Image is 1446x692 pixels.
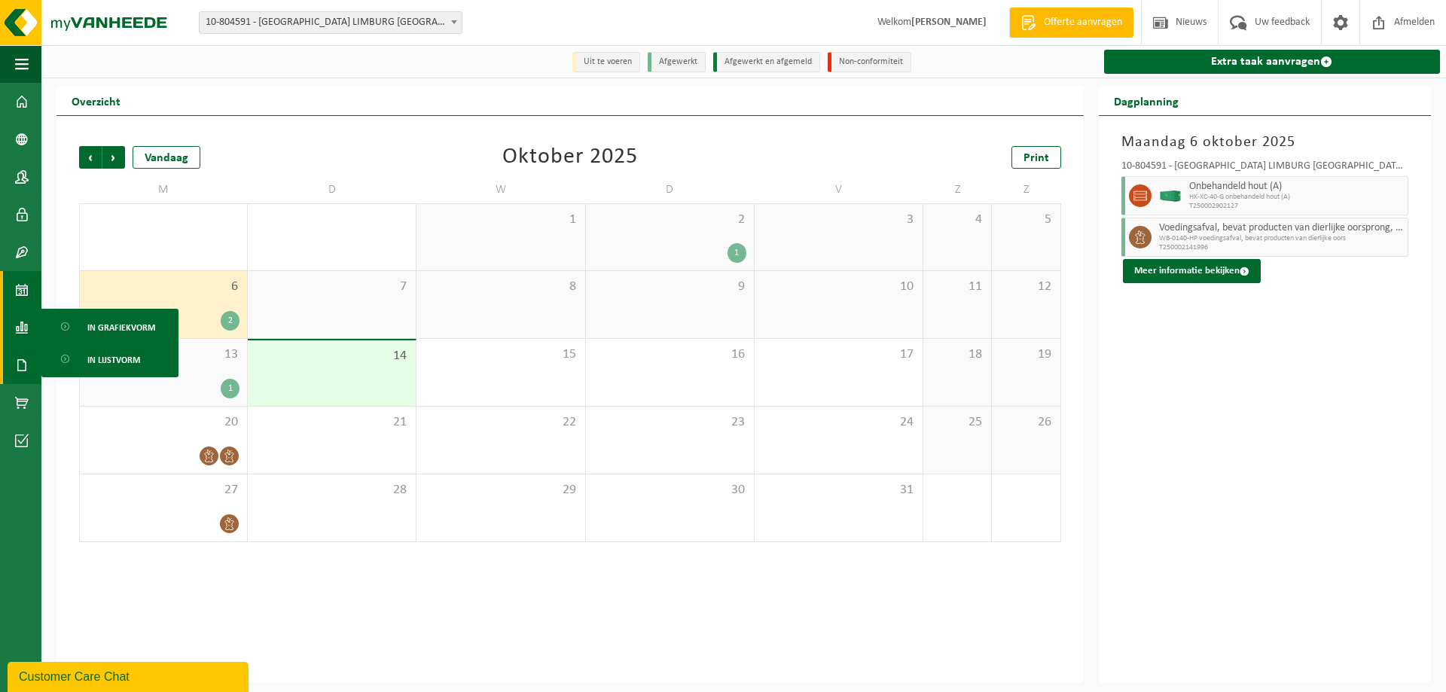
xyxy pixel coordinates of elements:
span: 22 [424,414,577,431]
span: 26 [999,414,1052,431]
span: Volgende [102,146,125,169]
span: T250002141996 [1159,243,1404,252]
span: 8 [424,279,577,295]
span: 7 [255,279,408,295]
span: 21 [255,414,408,431]
span: 3 [762,212,915,228]
span: Onbehandeld hout (A) [1189,181,1404,193]
span: 16 [593,346,746,363]
span: 24 [762,414,915,431]
span: 17 [762,346,915,363]
span: 23 [593,414,746,431]
span: 14 [255,348,408,364]
span: 19 [999,346,1052,363]
td: Z [992,176,1060,203]
div: 10-804591 - [GEOGRAPHIC_DATA] LIMBURG [GEOGRAPHIC_DATA] - LUMMEN [1121,161,1408,176]
span: 4 [931,212,984,228]
span: Voedingsafval, bevat producten van dierlijke oorsprong, onverpakt, categorie 3 [1159,222,1404,234]
span: In lijstvorm [87,346,140,374]
div: Oktober 2025 [502,146,638,169]
span: 18 [931,346,984,363]
td: D [248,176,416,203]
span: HK-XC-40-G onbehandeld hout (A) [1189,193,1404,202]
span: Print [1023,152,1049,164]
a: Print [1011,146,1061,169]
span: 5 [999,212,1052,228]
li: Uit te voeren [572,52,640,72]
li: Afgewerkt en afgemeld [713,52,820,72]
strong: [PERSON_NAME] [911,17,987,28]
li: Non-conformiteit [828,52,911,72]
span: 28 [255,482,408,498]
span: 10 [762,279,915,295]
span: 2 [593,212,746,228]
td: W [416,176,585,203]
td: V [755,176,923,203]
span: 1 [424,212,577,228]
h2: Overzicht [56,86,136,115]
span: 10-804591 - SABCA LIMBURG NV - LUMMEN [200,12,462,33]
div: Vandaag [133,146,200,169]
li: Afgewerkt [648,52,706,72]
span: WB-0140-HP voedingsafval, bevat producten van dierlijke oors [1159,234,1404,243]
span: In grafiekvorm [87,313,155,342]
td: M [79,176,248,203]
h3: Maandag 6 oktober 2025 [1121,131,1408,154]
span: 6 [87,279,239,295]
span: Offerte aanvragen [1040,15,1126,30]
span: 15 [424,346,577,363]
a: In lijstvorm [45,345,175,373]
span: 11 [931,279,984,295]
img: HK-XC-40-GN-00 [1159,191,1182,202]
span: 12 [999,279,1052,295]
div: 2 [221,311,239,331]
span: 27 [87,482,239,498]
a: In grafiekvorm [45,312,175,341]
td: Z [923,176,992,203]
button: Meer informatie bekijken [1123,259,1261,283]
span: 10-804591 - SABCA LIMBURG NV - LUMMEN [199,11,462,34]
span: Vorige [79,146,102,169]
span: 31 [762,482,915,498]
a: Extra taak aanvragen [1104,50,1440,74]
span: T250002902127 [1189,202,1404,211]
span: 9 [593,279,746,295]
span: 30 [593,482,746,498]
div: 1 [728,243,746,263]
iframe: chat widget [8,659,252,692]
h2: Dagplanning [1099,86,1194,115]
td: D [586,176,755,203]
span: 25 [931,414,984,431]
a: Offerte aanvragen [1009,8,1133,38]
span: 29 [424,482,577,498]
span: 20 [87,414,239,431]
div: 1 [221,379,239,398]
